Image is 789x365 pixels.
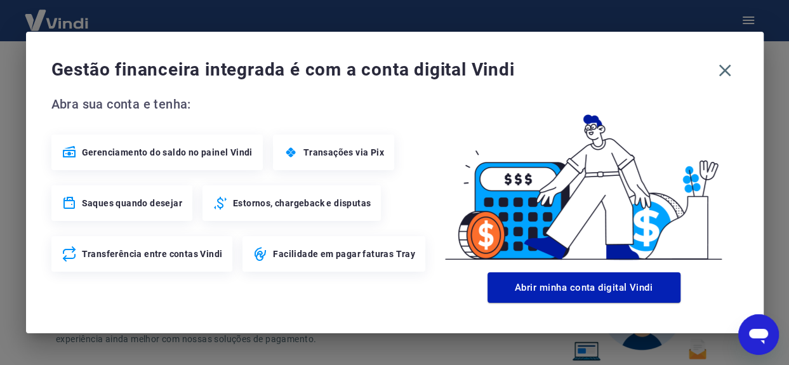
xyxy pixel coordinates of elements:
[51,94,430,114] span: Abra sua conta e tenha:
[82,146,253,159] span: Gerenciamento do saldo no painel Vindi
[273,248,415,260] span: Facilidade em pagar faturas Tray
[82,248,223,260] span: Transferência entre contas Vindi
[487,272,680,303] button: Abrir minha conta digital Vindi
[233,197,371,209] span: Estornos, chargeback e disputas
[303,146,384,159] span: Transações via Pix
[738,314,779,355] iframe: Botão para abrir a janela de mensagens, conversa em andamento
[82,197,182,209] span: Saques quando desejar
[430,94,738,267] img: Good Billing
[51,57,712,83] span: Gestão financeira integrada é com a conta digital Vindi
